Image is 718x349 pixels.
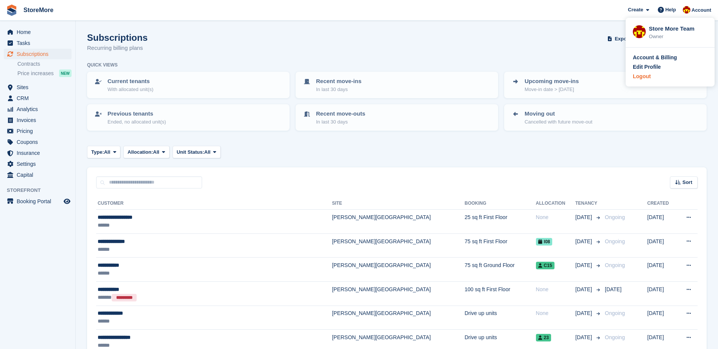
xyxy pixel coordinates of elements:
div: None [536,309,575,317]
a: Previous tenants Ended, no allocated unit(s) [88,105,289,130]
div: NEW [59,69,72,77]
p: Recent move-ins [316,77,361,86]
a: Recent move-outs In last 30 days [296,105,497,130]
span: Ongoing [605,238,625,244]
td: 75 sq ft First Floor [464,233,536,258]
button: Type: All [87,146,120,158]
button: Export [606,32,639,45]
td: [PERSON_NAME][GEOGRAPHIC_DATA] [332,233,464,258]
td: [PERSON_NAME][GEOGRAPHIC_DATA] [332,306,464,330]
a: menu [4,137,72,147]
a: Account & Billing [633,54,707,62]
a: menu [4,93,72,103]
span: Invoices [17,115,62,125]
span: Allocation: [128,148,153,156]
span: [DATE] [575,238,593,246]
td: [DATE] [647,281,676,306]
img: Store More Team [683,6,690,14]
td: [PERSON_NAME][GEOGRAPHIC_DATA] [332,258,464,282]
a: Logout [633,73,707,80]
span: Tasks [17,38,62,48]
p: Moving out [525,110,592,118]
span: Home [17,27,62,37]
span: Ongoing [605,214,625,220]
td: [DATE] [647,258,676,282]
td: [PERSON_NAME][GEOGRAPHIC_DATA] [332,210,464,234]
a: menu [4,104,72,114]
span: 23 [536,334,551,341]
th: Booking [464,198,536,210]
span: Pricing [17,126,62,136]
span: Create [628,6,643,14]
span: Subscriptions [17,49,62,59]
a: Preview store [62,197,72,206]
p: In last 30 days [316,118,365,126]
span: Insurance [17,148,62,158]
span: Coupons [17,137,62,147]
img: Store More Team [633,25,646,38]
h6: Quick views [87,62,118,68]
p: Upcoming move-ins [525,77,579,86]
span: Analytics [17,104,62,114]
th: Customer [96,198,332,210]
span: [DATE] [575,309,593,317]
span: Price increases [17,70,54,77]
span: Sort [682,179,692,186]
p: Cancelled with future move-out [525,118,592,126]
div: None [536,213,575,221]
a: Edit Profile [633,63,707,71]
a: menu [4,27,72,37]
div: None [536,286,575,293]
span: I08 [536,238,553,246]
span: Ongoing [605,310,625,316]
span: Storefront [7,187,75,194]
div: Edit Profile [633,63,661,71]
p: Move-in date > [DATE] [525,86,579,93]
h1: Subscriptions [87,32,148,43]
a: menu [4,49,72,59]
a: menu [4,159,72,169]
span: [DATE] [575,261,593,269]
span: All [204,148,211,156]
span: [DATE] [575,334,593,341]
span: [DATE] [605,286,621,292]
p: Recurring billing plans [87,44,148,53]
span: Ongoing [605,262,625,268]
th: Created [647,198,676,210]
th: Tenancy [575,198,602,210]
a: Upcoming move-ins Move-in date > [DATE] [505,73,706,97]
div: Logout [633,73,651,80]
a: menu [4,82,72,93]
p: Current tenants [107,77,153,86]
td: [PERSON_NAME][GEOGRAPHIC_DATA] [332,281,464,306]
span: All [153,148,159,156]
td: [DATE] [647,306,676,330]
span: Ongoing [605,334,625,340]
div: Account & Billing [633,54,677,62]
a: Contracts [17,60,72,68]
div: Store More Team [649,25,707,31]
td: 25 sq ft First Floor [464,210,536,234]
button: Allocation: All [123,146,170,158]
span: Export [615,35,630,43]
span: All [104,148,111,156]
a: Price increases NEW [17,69,72,77]
p: With allocated unit(s) [107,86,153,93]
a: menu [4,148,72,158]
a: menu [4,38,72,48]
a: Moving out Cancelled with future move-out [505,105,706,130]
td: 75 sq ft Ground Floor [464,258,536,282]
div: Owner [649,33,707,40]
span: CRM [17,93,62,103]
a: menu [4,196,72,207]
button: Unit Status: All [173,146,221,158]
p: Ended, no allocated unit(s) [107,118,166,126]
span: [DATE] [575,286,593,293]
span: Booking Portal [17,196,62,207]
span: Unit Status: [177,148,204,156]
p: Recent move-outs [316,110,365,118]
p: In last 30 days [316,86,361,93]
span: Settings [17,159,62,169]
a: menu [4,170,72,180]
a: Current tenants With allocated unit(s) [88,73,289,97]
